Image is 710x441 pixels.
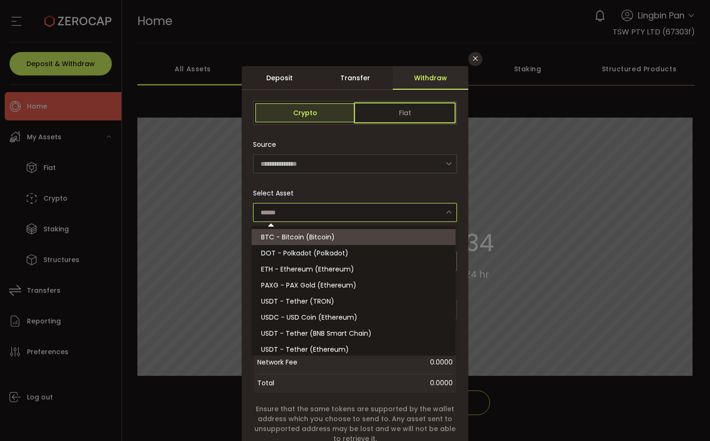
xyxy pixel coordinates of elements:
[430,376,453,390] span: 0.0000
[333,353,453,372] span: 0.0000
[261,232,335,242] span: BTC - Bitcoin (Bitcoin)
[257,376,274,390] span: Total
[261,297,334,306] span: USDT - Tether (TRON)
[317,66,393,90] div: Transfer
[257,353,333,372] span: Network Fee
[598,339,710,441] iframe: Chat Widget
[393,66,468,90] div: Withdraw
[261,264,354,274] span: ETH - Ethereum (Ethereum)
[261,313,357,322] span: USDC - USD Coin (Ethereum)
[261,248,348,258] span: DOT - Polkadot (Polkadot)
[242,66,317,90] div: Deposit
[261,280,356,290] span: PAXG - PAX Gold (Ethereum)
[253,135,276,154] span: Source
[261,345,349,354] span: USDT - Tether (Ethereum)
[355,103,455,122] span: Fiat
[468,52,482,66] button: Close
[261,329,372,338] span: USDT - Tether (BNB Smart Chain)
[253,188,299,198] label: Select Asset
[255,103,355,122] span: Crypto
